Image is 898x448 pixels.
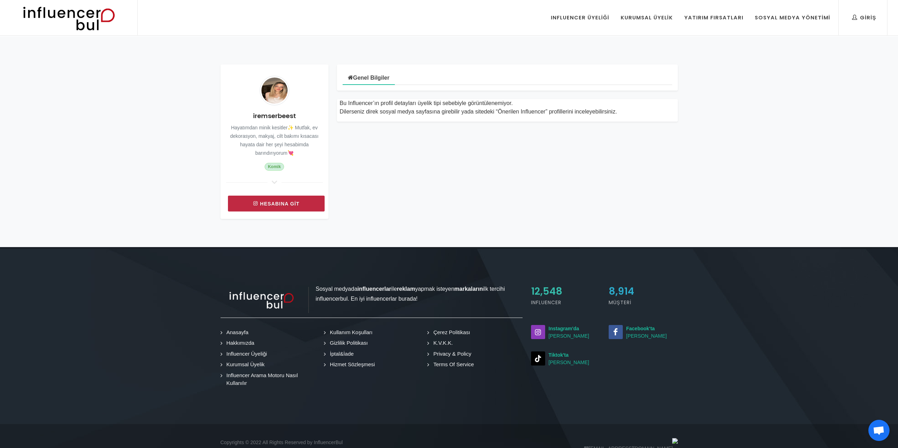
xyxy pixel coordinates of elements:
[531,325,600,340] a: Instagram'da[PERSON_NAME]
[609,325,678,340] a: Facebook'ta[PERSON_NAME]
[222,329,250,337] a: Anasayfa
[551,14,609,22] div: Influencer Üyeliği
[226,111,323,121] h4: iremserbeest
[326,350,355,358] a: İptal&İade
[755,14,830,22] div: Sosyal Medya Yönetimi
[260,76,289,105] img: Avatar
[531,325,600,340] small: [PERSON_NAME]
[531,299,600,306] h5: Influencer
[397,286,415,292] strong: reklam
[222,372,315,387] a: Influencer Arama Motoru Nasıl Kullanılır
[609,284,634,298] span: 8,914
[343,69,395,85] a: Genel Bilgiler
[531,284,562,298] span: 12,548
[429,339,454,347] a: K.V.K.K.
[429,350,472,358] a: Privacy & Policy
[230,125,319,156] small: Hayatımdan minik kesitler✨ Mutfak, ev dekorasyon, makyaj, cilt bakımı kısacası hayata dair her şe...
[621,14,673,22] div: Kurumsal Üyelik
[357,286,391,292] strong: influencerlar
[454,286,483,292] strong: markaların
[326,361,376,369] a: Hizmet Sözleşmesi
[222,339,255,347] a: Hakkımızda
[340,99,675,116] div: Bu Influencer’ın profil detayları üyelik tipi sebebiyle görüntülenemiyor. Dilerseniz direk sosyal...
[549,352,569,358] strong: Tiktok'ta
[868,420,890,441] div: Açık sohbet
[549,326,579,331] strong: Instagram'da
[429,361,475,369] a: Terms Of Service
[222,350,268,358] a: Influencer Üyeliği
[684,14,743,22] div: Yatırım Fırsatları
[609,325,678,340] small: [PERSON_NAME]
[265,163,284,171] span: Komik
[221,284,523,303] p: Sosyal medyada ile yapmak isteyen ilk tercihi influencerbul. En iyi influencerlar burada!
[531,351,600,366] a: Tiktok'ta[PERSON_NAME]
[228,196,325,211] a: Hesabına git
[222,361,266,369] a: Kurumsal Üyelik
[672,438,678,444] img: logo_band_white@1x.png
[626,326,655,331] strong: Facebook'ta
[852,14,876,22] div: Giriş
[429,329,471,337] a: Çerez Politikası
[609,299,678,306] h5: Müşteri
[326,339,369,347] a: Gizlilik Politikası
[531,351,600,366] small: [PERSON_NAME]
[326,329,374,337] a: Kullanım Koşulları
[221,287,309,313] img: influencer_light.png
